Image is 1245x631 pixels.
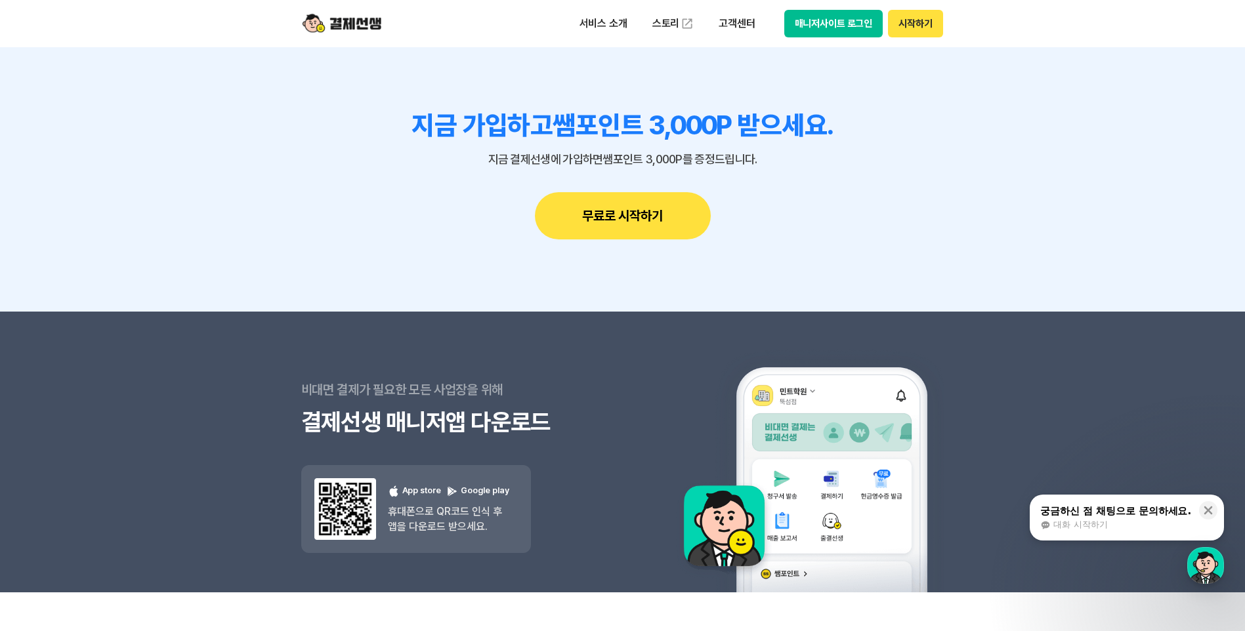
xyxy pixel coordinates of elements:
span: 대화 [120,436,136,447]
a: 스토리 [643,10,704,37]
p: 비대면 결제가 필요한 모든 사업장을 위해 [301,373,623,406]
p: 고객센터 [709,12,764,35]
img: logo [303,11,381,36]
p: App store [388,485,441,497]
img: 외부 도메인 오픈 [681,17,694,30]
img: 구글 플레이 로고 [446,485,458,497]
button: 매니저사이트 로그인 [784,10,883,37]
a: 홈 [4,416,87,449]
p: Google play [446,485,509,497]
a: 설정 [169,416,252,449]
a: 대화 [87,416,169,449]
p: 지금 결제선생에 가입하면 쌤포인트 3,000P를 증정드립니다. [301,153,944,166]
button: 무료로 시작하기 [535,192,711,239]
img: 앱 다운도르드 qr [314,478,376,540]
h3: 결제선생 매니저앱 다운로드 [301,406,623,439]
img: 앱 예시 이미지 [667,314,944,592]
span: 설정 [203,436,219,446]
h3: 지금 가입하고 쌤포인트 3,000P 받으세요. [301,110,944,141]
button: 시작하기 [888,10,942,37]
img: 애플 로고 [388,485,400,497]
p: 서비스 소개 [570,12,637,35]
p: 휴대폰으로 QR코드 인식 후 앱을 다운로드 받으세요. [388,504,509,534]
span: 홈 [41,436,49,446]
